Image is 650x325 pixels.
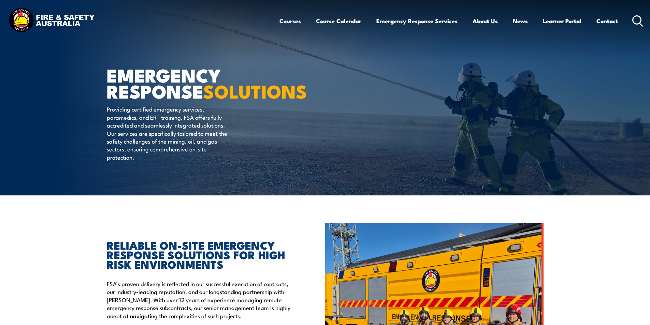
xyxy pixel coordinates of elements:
a: Emergency Response Services [376,12,458,30]
h1: EMERGENCY RESPONSE [107,67,275,99]
p: Providing certified emergency services, paramedics, and ERT training, FSA offers fully accredited... [107,105,231,161]
p: FSA’s proven delivery is reflected in our successful execution of contracts, our industry-leading... [107,280,294,320]
a: Courses [279,12,301,30]
h2: RELIABLE ON-SITE EMERGENCY RESPONSE SOLUTIONS FOR HIGH RISK ENVIRONMENTS [107,240,294,269]
a: News [513,12,528,30]
a: Learner Portal [543,12,581,30]
strong: SOLUTIONS [203,76,307,105]
a: Contact [596,12,618,30]
a: Course Calendar [316,12,361,30]
a: About Us [473,12,498,30]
